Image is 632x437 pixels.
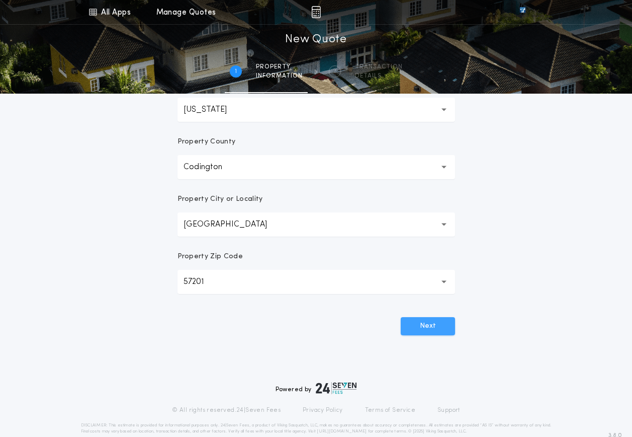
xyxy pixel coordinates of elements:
[177,137,236,147] p: Property County
[177,212,455,237] button: [GEOGRAPHIC_DATA]
[172,406,281,414] p: © All rights reserved. 24|Seven Fees
[235,67,237,76] h2: 1
[184,218,283,231] p: [GEOGRAPHIC_DATA]
[303,406,343,414] a: Privacy Policy
[177,194,263,204] p: Property City or Locality
[437,406,460,414] a: Support
[256,63,303,71] span: Property
[177,98,455,122] button: [US_STATE]
[501,7,544,17] img: vs-icon
[81,422,552,434] p: DISCLAIMER: This estimate is provided for informational purposes only. 24|Seven Fees, a product o...
[177,270,455,294] button: 57201
[311,6,321,18] img: img
[256,72,303,80] span: information
[184,161,238,173] p: Codington
[184,276,220,288] p: 57201
[355,63,403,71] span: Transaction
[177,155,455,179] button: Codington
[184,104,243,116] p: [US_STATE]
[177,252,243,262] p: Property Zip Code
[365,406,415,414] a: Terms of Service
[276,382,357,394] div: Powered by
[355,72,403,80] span: details
[401,317,455,335] button: Next
[285,32,346,48] h1: New Quote
[317,429,367,433] a: [URL][DOMAIN_NAME]
[316,382,357,394] img: logo
[333,67,336,76] h2: 2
